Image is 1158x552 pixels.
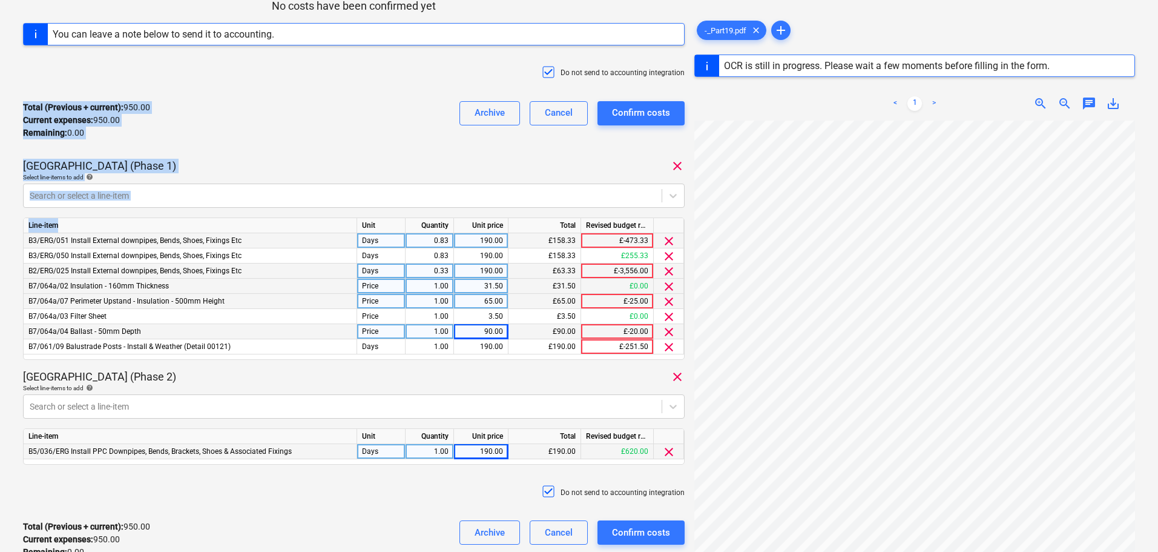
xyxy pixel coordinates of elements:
div: Quantity [406,429,454,444]
span: B3/ERG/051 Install External downpipes, Bends, Shoes, Fixings Etc [28,236,242,245]
div: £255.33 [581,248,654,264]
div: £31.50 [508,279,581,294]
span: B5/036/ERG Install PPC Downpipes, Bends, Brackets, Shoes & Associated Fixings [28,447,292,456]
button: Cancel [530,101,588,125]
div: Confirm costs [612,525,670,540]
div: Revised budget remaining [581,218,654,233]
span: zoom_in [1033,96,1048,111]
a: Page 1 is your current page [907,96,922,111]
strong: Current expenses : [23,534,93,544]
div: £-25.00 [581,294,654,309]
div: £620.00 [581,444,654,459]
div: Confirm costs [612,105,670,121]
div: 1.00 [410,309,449,324]
div: Days [357,233,406,248]
button: Confirm costs [597,101,685,125]
div: Price [357,324,406,339]
div: Line-item [24,429,357,444]
div: Days [357,264,406,279]
div: 0.33 [410,264,449,279]
div: 1.00 [410,324,449,339]
div: £158.33 [508,233,581,248]
span: clear [749,23,763,38]
span: clear [662,249,676,264]
span: clear [662,325,676,339]
div: Unit price [454,218,508,233]
div: Unit price [454,429,508,444]
div: OCR is still in progress. Please wait a few moments before filling in the form. [724,60,1050,71]
span: clear [662,234,676,248]
p: Do not send to accounting integration [561,488,685,498]
strong: Remaining : [23,128,67,138]
div: £65.00 [508,294,581,309]
span: chat [1082,96,1096,111]
div: 1.00 [410,279,449,294]
p: [GEOGRAPHIC_DATA] (Phase 2) [23,370,176,384]
span: clear [670,159,685,173]
span: clear [662,310,676,324]
button: Archive [459,101,520,125]
span: add [774,23,788,38]
p: 950.00 [23,114,120,127]
div: £90.00 [508,324,581,339]
div: Total [508,218,581,233]
div: £63.33 [508,264,581,279]
strong: Total (Previous + current) : [23,102,123,112]
div: £0.00 [581,279,654,294]
div: 0.83 [410,248,449,264]
span: clear [662,279,676,294]
div: 190.00 [459,444,503,459]
iframe: Chat Widget [1097,494,1158,552]
span: B7/061/09 Balustrade Posts - Install & Weather (Detail 00121) [28,342,231,351]
span: B7/064a/04 Ballast - 50mm Depth [28,327,141,336]
div: 31.50 [459,279,503,294]
div: £-251.50 [581,339,654,354]
span: help [84,384,93,391]
span: clear [662,340,676,354]
p: 950.00 [23,101,150,114]
div: Days [357,248,406,264]
span: clear [670,370,685,384]
div: £0.00 [581,309,654,324]
div: 1.00 [410,444,449,459]
div: Cancel [545,525,573,540]
div: You can leave a note below to send it to accounting. [53,28,274,40]
div: £158.33 [508,248,581,264]
div: 1.00 [410,339,449,354]
p: 0.00 [23,127,84,139]
p: [GEOGRAPHIC_DATA] (Phase 1) [23,159,176,173]
div: Price [357,309,406,324]
p: 950.00 [23,520,150,533]
a: Previous page [888,96,903,111]
div: Days [357,444,406,459]
a: Next page [927,96,941,111]
div: Unit [357,429,406,444]
div: 3.50 [459,309,503,324]
div: Days [357,339,406,354]
div: Select line-items to add [23,173,685,181]
div: Archive [475,525,505,540]
p: 950.00 [23,533,120,546]
div: £-3,556.00 [581,264,654,279]
button: Cancel [530,520,588,545]
span: clear [662,445,676,459]
span: -_Part19.pdf [697,26,754,35]
div: £190.00 [508,444,581,459]
div: £3.50 [508,309,581,324]
span: B2/ERG/025 Install External downpipes, Bends, Shoes, Fixings Etc [28,267,242,275]
div: Price [357,279,406,294]
span: clear [662,294,676,309]
div: Line-item [24,218,357,233]
strong: Current expenses : [23,115,93,125]
div: 190.00 [459,248,503,264]
div: Quantity [406,218,454,233]
div: Revised budget remaining [581,429,654,444]
div: £-20.00 [581,324,654,339]
button: Confirm costs [597,520,685,545]
div: -_Part19.pdf [697,21,766,40]
div: 190.00 [459,339,503,354]
div: Total [508,429,581,444]
div: 0.83 [410,233,449,248]
strong: Total (Previous + current) : [23,522,123,531]
button: Archive [459,520,520,545]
